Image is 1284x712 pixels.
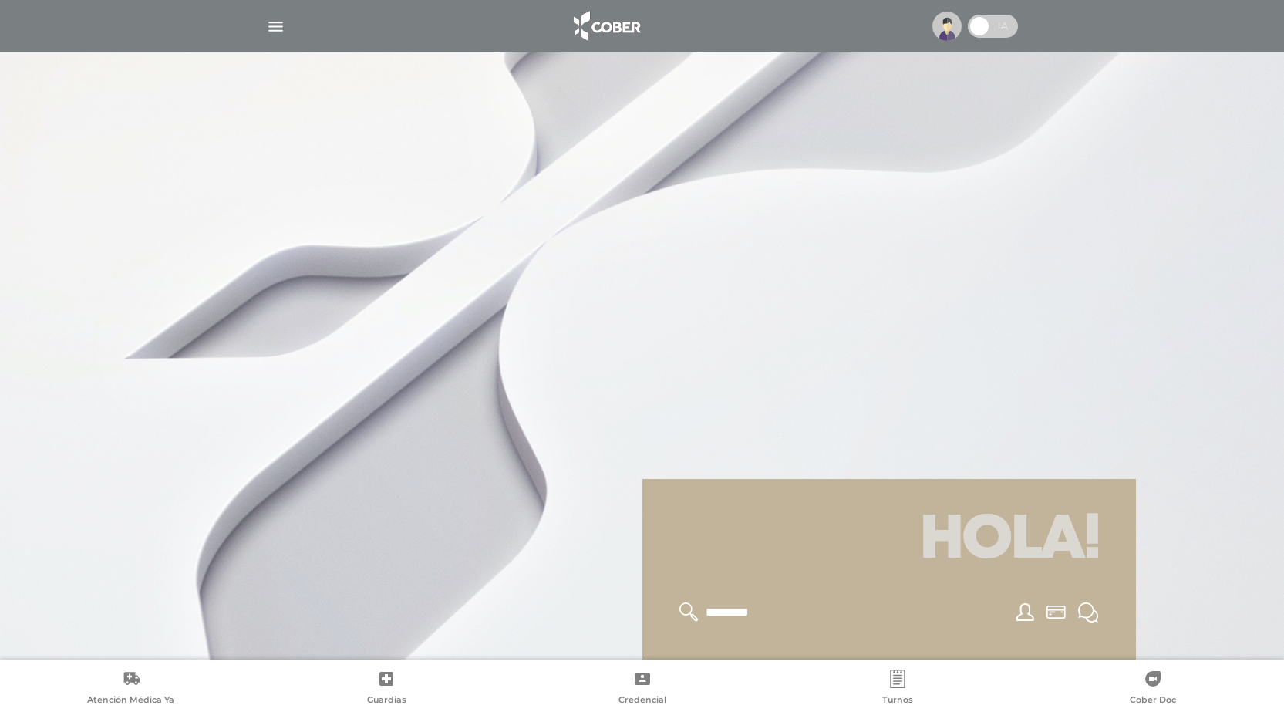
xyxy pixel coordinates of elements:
[258,670,514,709] a: Guardias
[3,670,258,709] a: Atención Médica Ya
[514,670,770,709] a: Credencial
[367,694,406,708] span: Guardias
[770,670,1025,709] a: Turnos
[1026,670,1281,709] a: Cober Doc
[1130,694,1176,708] span: Cober Doc
[87,694,174,708] span: Atención Médica Ya
[618,694,666,708] span: Credencial
[882,694,913,708] span: Turnos
[266,17,285,36] img: Cober_menu-lines-white.svg
[661,498,1117,584] h1: Hola!
[932,12,962,41] img: profile-placeholder.svg
[565,8,646,45] img: logo_cober_home-white.png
